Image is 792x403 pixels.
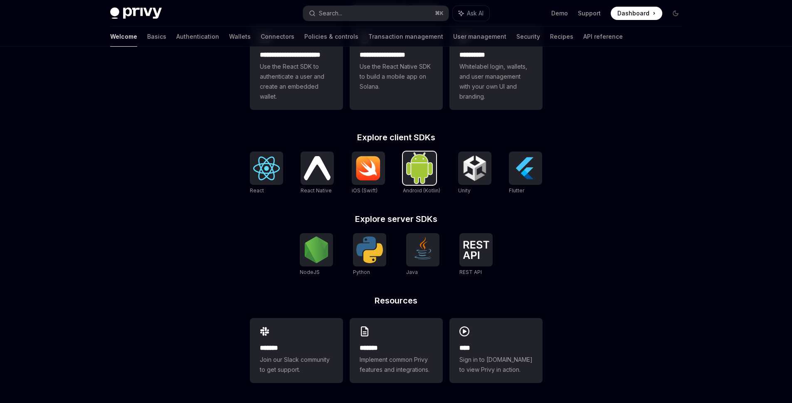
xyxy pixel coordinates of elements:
span: React Native [301,187,332,194]
a: **** **Implement common Privy features and integrations. [350,318,443,383]
a: Security [516,27,540,47]
a: **** *****Whitelabel login, wallets, and user management with your own UI and branding. [449,25,543,110]
img: Unity [461,155,488,182]
span: Use the React Native SDK to build a mobile app on Solana. [360,62,433,92]
span: Ask AI [467,9,484,17]
span: ⌘ K [435,10,444,17]
a: Authentication [176,27,219,47]
span: React [250,187,264,194]
button: Search...⌘K [303,6,449,21]
a: Support [578,9,601,17]
a: React NativeReact Native [301,152,334,195]
img: React Native [304,156,331,180]
span: Whitelabel login, wallets, and user management with your own UI and branding. [459,62,533,102]
h2: Explore client SDKs [250,133,543,142]
a: UnityUnity [458,152,491,195]
a: PythonPython [353,233,386,276]
a: Demo [551,9,568,17]
a: Connectors [261,27,294,47]
img: NodeJS [303,236,330,263]
span: iOS (Swift) [352,187,377,194]
span: Android (Kotlin) [403,187,440,194]
a: Transaction management [368,27,443,47]
img: iOS (Swift) [355,156,382,181]
div: Search... [319,8,342,18]
a: Android (Kotlin)Android (Kotlin) [403,152,440,195]
span: Use the React SDK to authenticate a user and create an embedded wallet. [260,62,333,102]
a: **** **** **** ***Use the React Native SDK to build a mobile app on Solana. [350,25,443,110]
h2: Resources [250,296,543,305]
a: Policies & controls [304,27,358,47]
span: Implement common Privy features and integrations. [360,355,433,375]
a: Dashboard [611,7,662,20]
span: Python [353,269,370,275]
span: REST API [459,269,482,275]
a: Recipes [550,27,573,47]
span: Join our Slack community to get support. [260,355,333,375]
img: dark logo [110,7,162,19]
img: REST API [463,241,489,259]
a: Welcome [110,27,137,47]
a: Basics [147,27,166,47]
img: Android (Kotlin) [406,152,433,184]
span: NodeJS [300,269,320,275]
a: ReactReact [250,152,283,195]
a: NodeJSNodeJS [300,233,333,276]
h2: Explore server SDKs [250,215,543,223]
a: User management [453,27,506,47]
a: **** **Join our Slack community to get support. [250,318,343,383]
button: Ask AI [453,6,489,21]
button: Toggle dark mode [669,7,682,20]
span: Flutter [509,187,524,194]
a: iOS (Swift)iOS (Swift) [352,152,385,195]
a: API reference [583,27,623,47]
img: React [253,157,280,180]
span: Dashboard [617,9,649,17]
a: REST APIREST API [459,233,493,276]
a: Wallets [229,27,251,47]
span: Sign in to [DOMAIN_NAME] to view Privy in action. [459,355,533,375]
img: Python [356,236,383,263]
span: Unity [458,187,471,194]
a: FlutterFlutter [509,152,542,195]
span: Java [406,269,418,275]
img: Flutter [512,155,539,182]
img: Java [410,236,436,263]
a: JavaJava [406,233,439,276]
a: ****Sign in to [DOMAIN_NAME] to view Privy in action. [449,318,543,383]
